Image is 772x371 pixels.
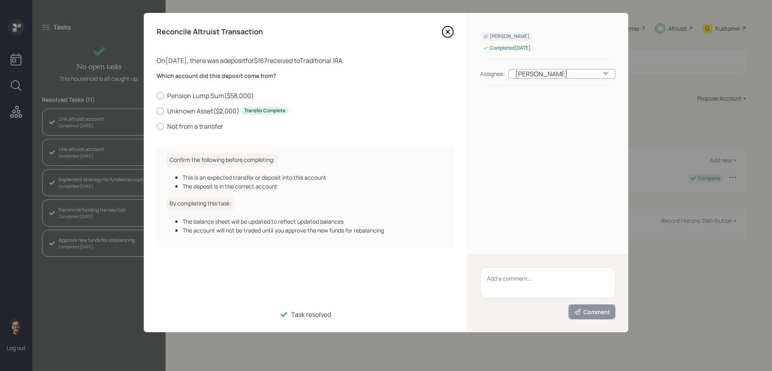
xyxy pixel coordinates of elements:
div: Comment [574,308,610,316]
div: Transfer Complete [244,107,285,114]
h6: Confirm the following before completing: [166,153,278,167]
div: [PERSON_NAME] [508,69,615,79]
div: Assignee: [480,69,505,78]
div: On [DATE] , there was a deposit for $167 received to Traditional IRA . [157,56,454,65]
div: The account will not be traded until you approve the new funds for rebalancing [183,226,444,235]
div: This is an expected transfer or deposit into this account [183,173,444,182]
label: Pension Lump Sum ( $58,000 ) [157,91,454,100]
label: Which account did this deposit come from? [157,72,454,80]
h6: By completing this task: [166,197,235,210]
div: The deposit is in the correct account [183,182,444,191]
label: Not from a transfer [157,122,454,131]
label: Unknown Asset ( $2,000 ) [157,107,454,115]
div: The balance sheet will be updated to reflect updated balances [183,217,444,226]
div: Completed [DATE] [483,45,531,52]
div: [PERSON_NAME] [483,33,529,40]
button: Comment [569,304,615,319]
div: Task resolved [291,310,331,319]
h4: Reconcile Altruist Transaction [157,27,263,36]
